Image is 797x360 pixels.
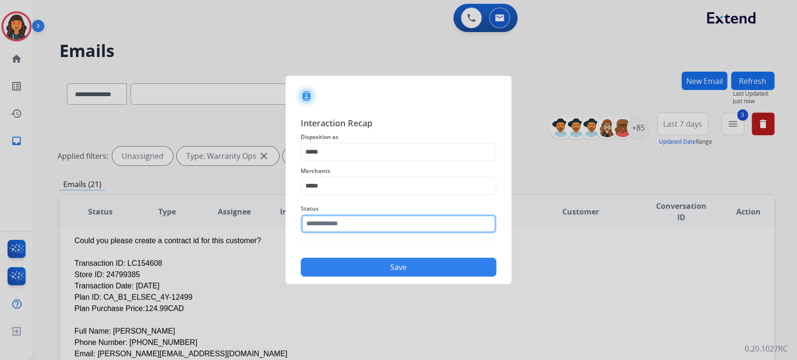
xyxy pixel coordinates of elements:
span: Interaction Recap [301,116,496,131]
p: 0.20.1027RC [745,343,788,354]
span: Merchants [301,165,496,177]
img: contactIcon [295,85,318,107]
span: Disposition as [301,131,496,143]
span: Status [301,203,496,214]
button: Save [301,258,496,277]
